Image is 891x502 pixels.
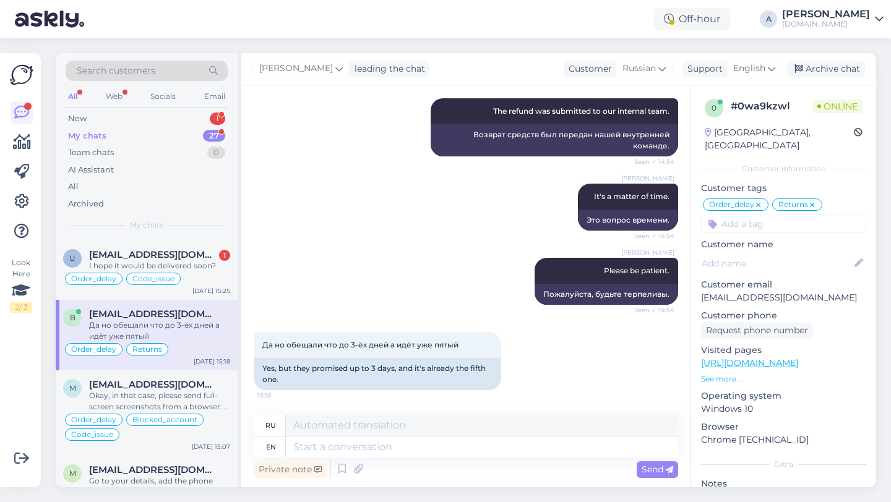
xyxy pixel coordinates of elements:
span: Seen ✓ 14:54 [628,305,674,315]
span: Online [812,100,863,113]
div: 27 [203,130,225,142]
div: # 0wa9kzwl [731,99,812,114]
a: [PERSON_NAME][DOMAIN_NAME] [782,9,884,29]
div: Go to your details, add the phone number, and then you can verify it via SMS [89,475,230,498]
div: New [68,113,87,125]
div: Да но обещали что до 3-ёх дней а идёт уже пятый [89,320,230,342]
div: ru [265,415,276,436]
p: Browser [701,420,866,433]
span: Order_delay [71,416,116,423]
div: Private note [254,461,327,478]
span: marisveskimae@gmail.com [89,379,218,390]
div: 1 [210,113,225,125]
input: Add name [702,257,852,270]
p: [EMAIL_ADDRESS][DOMAIN_NAME] [701,291,866,304]
div: Yes, but they promised up to 3 days, and it's already the fifth one. [254,358,501,390]
span: u [69,253,75,263]
div: Okay, in that case, please send full-screen screenshots from a browser: 1. How you are entering t... [89,390,230,412]
div: Возврат средств был передан нашей внутренней команде. [431,124,678,156]
a: [URL][DOMAIN_NAME] [701,357,798,368]
p: Notes [701,477,866,490]
div: leading the chat [350,62,425,75]
span: Order_delay [709,201,754,208]
div: [DATE] 15:07 [192,442,230,451]
span: Send [642,464,673,475]
span: [PERSON_NAME] [621,174,674,183]
span: Order_delay [71,275,116,283]
p: See more ... [701,373,866,385]
div: [PERSON_NAME] [782,9,870,19]
img: Askly Logo [10,63,33,87]
div: I hope it would be delivered soon? [89,260,230,271]
div: A [760,11,777,28]
span: 0 [712,103,717,113]
span: The refund was submitted to our internal team. [493,106,669,116]
div: Customer information [701,163,866,174]
div: My chats [68,130,106,142]
div: [DOMAIN_NAME] [782,19,870,29]
div: [DATE] 15:18 [194,357,230,366]
span: Order_delay [71,346,116,353]
div: Look Here [10,257,32,313]
div: Socials [148,88,178,104]
p: Windows 10 [701,402,866,415]
span: uleesment@gmail.com [89,249,218,260]
span: Returns [778,201,808,208]
p: Customer name [701,238,866,251]
p: Customer tags [701,182,866,195]
div: [GEOGRAPHIC_DATA], [GEOGRAPHIC_DATA] [705,126,854,152]
div: All [66,88,80,104]
span: Please be patient. [604,266,669,275]
span: Code_issue [132,275,174,283]
div: 1 [219,250,230,261]
div: Archived [68,198,104,210]
div: Off-hour [654,8,730,30]
span: Search customers [77,64,155,77]
span: Returns [132,346,162,353]
span: It's a matter of time. [594,192,669,201]
p: Customer phone [701,309,866,322]
div: Пожалуйста, будьте терпеливы. [535,284,678,305]
p: Operating system [701,389,866,402]
span: English [733,62,765,75]
input: Add a tag [701,215,866,233]
div: All [68,181,79,193]
span: [PERSON_NAME] [259,62,333,75]
span: Seen ✓ 14:54 [628,231,674,240]
div: Support [682,62,723,75]
span: britishwyverna@gmail.com [89,308,218,320]
div: Archive chat [787,61,865,77]
span: m [69,469,76,478]
div: 2 / 3 [10,302,32,313]
div: en [266,436,276,457]
span: b [70,313,75,322]
div: Extra [701,459,866,470]
div: Это вопрос времени. [578,210,678,231]
span: Да но обещали что до 3-ёх дней а идёт уже пятый [262,340,458,349]
span: m [69,383,76,393]
div: Request phone number [701,322,813,339]
div: 0 [207,147,225,159]
div: Team chats [68,147,114,159]
p: Visited pages [701,344,866,357]
span: Seen ✓ 14:54 [628,157,674,166]
div: Web [103,88,125,104]
div: AI Assistant [68,164,114,176]
div: Email [202,88,228,104]
p: Chrome [TECHNICAL_ID] [701,433,866,446]
span: malthenoah101@gmail.com [89,464,218,475]
div: [DATE] 15:25 [192,286,230,296]
span: Russian [622,62,656,75]
span: [PERSON_NAME] [621,248,674,257]
div: Customer [564,62,612,75]
span: Blocked_account [132,416,197,423]
span: My chats [130,219,163,231]
span: Code_issue [71,431,113,438]
p: Customer email [701,278,866,291]
span: 15:18 [257,391,304,400]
